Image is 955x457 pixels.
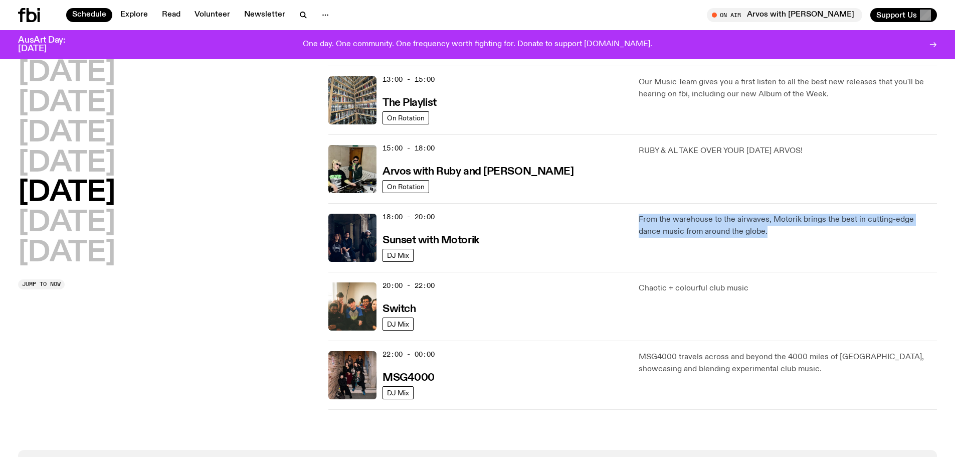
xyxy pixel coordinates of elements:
[639,282,937,294] p: Chaotic + colourful club music
[383,302,416,315] a: Switch
[18,279,65,289] button: Jump to now
[639,145,937,157] p: RUBY & AL TAKE OVER YOUR [DATE] ARVOS!
[328,145,376,193] img: Ruby wears a Collarbones t shirt and pretends to play the DJ decks, Al sings into a pringles can....
[383,111,429,124] a: On Rotation
[383,180,429,193] a: On Rotation
[303,40,652,49] p: One day. One community. One frequency worth fighting for. Donate to support [DOMAIN_NAME].
[18,209,115,237] button: [DATE]
[238,8,291,22] a: Newsletter
[707,8,862,22] button: On AirArvos with [PERSON_NAME]
[383,371,435,383] a: MSG4000
[383,350,435,359] span: 22:00 - 00:00
[383,373,435,383] h3: MSG4000
[383,75,435,84] span: 13:00 - 15:00
[383,143,435,153] span: 15:00 - 18:00
[18,89,115,117] button: [DATE]
[18,36,82,53] h3: AusArt Day: [DATE]
[639,76,937,100] p: Our Music Team gives you a first listen to all the best new releases that you'll be hearing on fb...
[383,235,479,246] h3: Sunset with Motorik
[18,179,115,207] button: [DATE]
[22,281,61,287] span: Jump to now
[383,233,479,246] a: Sunset with Motorik
[18,239,115,267] button: [DATE]
[387,183,425,190] span: On Rotation
[639,351,937,375] p: MSG4000 travels across and beyond the 4000 miles of [GEOGRAPHIC_DATA], showcasing and blending ex...
[387,320,409,328] span: DJ Mix
[383,249,414,262] a: DJ Mix
[383,212,435,222] span: 18:00 - 20:00
[66,8,112,22] a: Schedule
[870,8,937,22] button: Support Us
[639,214,937,238] p: From the warehouse to the airwaves, Motorik brings the best in cutting-edge dance music from arou...
[387,251,409,259] span: DJ Mix
[383,98,437,108] h3: The Playlist
[18,59,115,87] button: [DATE]
[18,119,115,147] button: [DATE]
[383,304,416,315] h3: Switch
[328,76,376,124] img: A corner shot of the fbi music library
[387,389,409,396] span: DJ Mix
[328,282,376,331] img: A warm film photo of the switch team sitting close together. from left to right: Cedar, Lau, Sand...
[383,281,435,290] span: 20:00 - 22:00
[188,8,236,22] a: Volunteer
[156,8,186,22] a: Read
[383,165,574,177] a: Arvos with Ruby and [PERSON_NAME]
[383,167,574,177] h3: Arvos with Ruby and [PERSON_NAME]
[383,318,414,331] a: DJ Mix
[876,11,917,20] span: Support Us
[387,114,425,121] span: On Rotation
[18,149,115,178] button: [DATE]
[114,8,154,22] a: Explore
[383,386,414,399] a: DJ Mix
[383,96,437,108] a: The Playlist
